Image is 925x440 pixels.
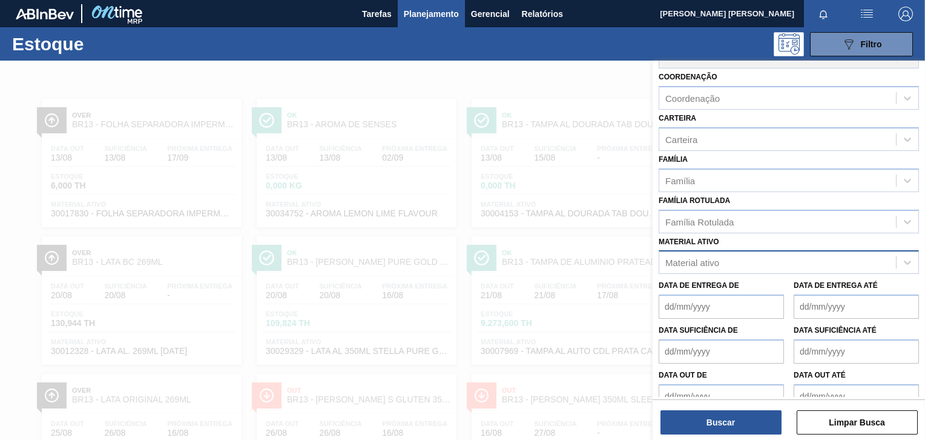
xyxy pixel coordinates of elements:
div: Material ativo [665,258,719,268]
div: Pogramando: nenhum usuário selecionado [774,32,804,56]
span: Relatórios [522,7,563,21]
label: Data suficiência até [794,326,877,335]
input: dd/mm/yyyy [659,295,784,319]
label: Coordenação [659,73,717,81]
label: Data suficiência de [659,326,738,335]
div: Família Rotulada [665,216,734,227]
div: Família [665,175,695,185]
div: Carteira [665,134,697,144]
span: Filtro [861,39,882,49]
h1: Estoque [12,37,186,51]
label: Data out de [659,371,707,379]
input: dd/mm/yyyy [659,384,784,408]
label: Data de Entrega até [794,281,878,290]
label: Data de Entrega de [659,281,739,290]
button: Filtro [810,32,913,56]
label: Carteira [659,114,696,122]
img: userActions [860,7,874,21]
label: Família [659,155,688,164]
input: dd/mm/yyyy [794,339,919,364]
button: Notificações [804,5,843,22]
span: Tarefas [362,7,392,21]
img: TNhmsLtSVTkK8tSr43FrP2fwEKptu5GPRR3wAAAABJRU5ErkJggg== [16,8,74,19]
img: Logout [898,7,913,21]
input: dd/mm/yyyy [659,339,784,364]
label: Material ativo [659,238,719,246]
input: dd/mm/yyyy [794,384,919,408]
input: dd/mm/yyyy [794,295,919,319]
span: Gerencial [471,7,510,21]
label: Data out até [794,371,846,379]
label: Família Rotulada [659,196,730,205]
span: Planejamento [404,7,459,21]
div: Coordenação [665,93,720,104]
